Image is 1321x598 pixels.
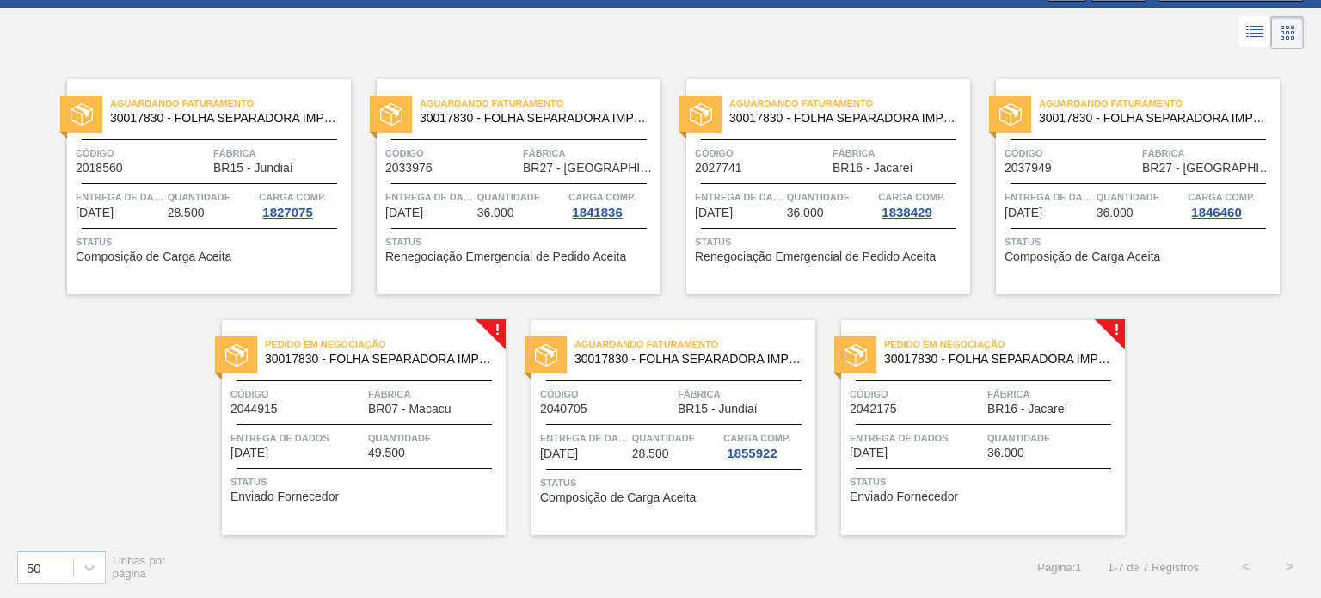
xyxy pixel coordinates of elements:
[1114,561,1117,574] font: -
[76,188,163,206] span: Entrega de dados
[1039,95,1280,112] span: Aguardando Faturamento
[1142,161,1308,175] font: BR27 - [GEOGRAPHIC_DATA]
[1005,188,1092,206] span: Entrega de dados
[695,188,783,206] span: Entrega de dados
[540,447,578,460] span: 12/11/2025
[987,385,1121,403] span: Fábrica
[787,188,875,206] span: Quantidade
[76,192,175,202] font: Entrega de dados
[540,402,587,416] font: 2040705
[882,205,931,219] font: 1838429
[230,389,269,399] font: Código
[420,111,699,125] font: 30017830 - FOLHA SEPARADORA IMPERMEÁVEL
[695,162,742,175] span: 2027741
[1075,561,1081,574] font: 1
[1225,546,1268,589] button: <
[110,98,254,108] font: Aguardando Faturamento
[113,554,166,580] font: Linhas por página
[833,148,876,158] font: Fábrica
[385,188,473,206] span: Entrega de dados
[833,145,966,162] span: Fábrica
[987,433,1050,443] font: Quantidade
[850,490,958,503] span: Enviado Fornecedor
[884,339,1005,349] font: Pedido em Negociação
[632,447,669,460] font: 28.500
[1097,192,1159,202] font: Quantidade
[678,402,758,416] font: BR15 - Jundiaí
[265,339,386,349] font: Pedido em Negociação
[1039,98,1183,108] font: Aguardando Faturamento
[1188,192,1255,202] font: Carga Comp.
[574,352,854,366] font: 30017830 - FOLHA SEPARADORA IMPERMEÁVEL
[1097,206,1134,219] font: 36.000
[76,148,114,158] font: Código
[477,206,514,219] font: 36.000
[850,447,888,459] span: 19/11/2025
[727,446,777,460] font: 1855922
[787,206,824,219] font: 36.000
[1005,250,1160,263] span: Composição de Carga Aceita
[695,250,936,263] font: Renegociação Emergencial de Pedido Aceita
[265,336,506,353] span: Pedido em Negociação
[385,250,626,263] font: Renegociação Emergencial de Pedido Aceita
[850,433,949,443] font: Entrega de dados
[168,188,255,206] span: Quantidade
[540,389,579,399] font: Código
[833,161,912,175] font: BR16 - Jacareí
[1005,250,1160,263] font: Composição de Carga Aceita
[506,320,815,535] a: statusAguardando Faturamento30017830 - FOLHA SEPARADORA IMPERMEÁVELCódigo2040705FábricaBR15 - Jun...
[76,161,123,175] font: 2018560
[385,192,484,202] font: Entrega de dados
[523,161,689,175] font: BR27 - [GEOGRAPHIC_DATA]
[385,148,424,158] font: Código
[420,95,660,112] span: Aguardando Faturamento
[420,112,647,125] span: 30017830 - FOLHA SEPARADORA IMPERMEÁVEL
[230,490,339,503] span: Enviado Fornecedor
[230,433,329,443] font: Entrega de dados
[41,79,351,294] a: statusAguardando Faturamento30017830 - FOLHA SEPARADORA IMPERMEÁVELCódigo2018560FábricaBR15 - Jun...
[632,447,669,460] span: 28.500
[230,477,267,487] font: Status
[262,205,312,219] font: 1827075
[1005,145,1138,162] span: Código
[1005,161,1052,175] font: 2037949
[259,192,326,202] font: Carga Comp.
[230,385,364,403] span: Código
[540,429,628,447] span: Entrega de dados
[1117,561,1123,574] font: 7
[265,353,492,366] span: 30017830 - FOLHA SEPARADORA IMPERMEÁVEL
[850,403,897,416] span: 2042175
[259,188,347,219] a: Carga Comp.1827075
[1191,205,1241,219] font: 1846460
[850,385,983,403] span: Código
[987,429,1121,447] span: Quantidade
[259,188,326,206] span: Carga Comp.
[420,98,563,108] font: Aguardando Faturamento
[695,145,828,162] span: Código
[1005,162,1052,175] span: 2037949
[540,474,811,491] span: Status
[723,429,790,447] span: Carga Comp.
[878,188,945,206] span: Carga Comp.
[987,389,1030,399] font: Fábrica
[76,207,114,219] span: 07/10/2025
[1142,162,1275,175] span: BR27 - Nova Minas
[76,250,231,263] span: Composição de Carga Aceita
[540,385,673,403] span: Código
[1142,561,1148,574] font: 7
[76,237,112,247] font: Status
[1005,192,1103,202] font: Entrega de dados
[477,188,565,206] span: Quantidade
[833,162,912,175] span: BR16 - Jacareí
[1039,112,1266,125] span: 30017830 - FOLHA SEPARADORA IMPERMEÁVEL
[477,192,540,202] font: Quantidade
[523,145,656,162] span: Fábrica
[230,473,501,490] span: Status
[787,192,850,202] font: Quantidade
[850,429,983,447] span: Entrega de dados
[632,429,720,447] span: Quantidade
[168,206,205,219] font: 28.500
[368,447,405,459] span: 49.500
[1108,561,1114,574] font: 1
[1271,16,1304,49] div: Visão em Cartões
